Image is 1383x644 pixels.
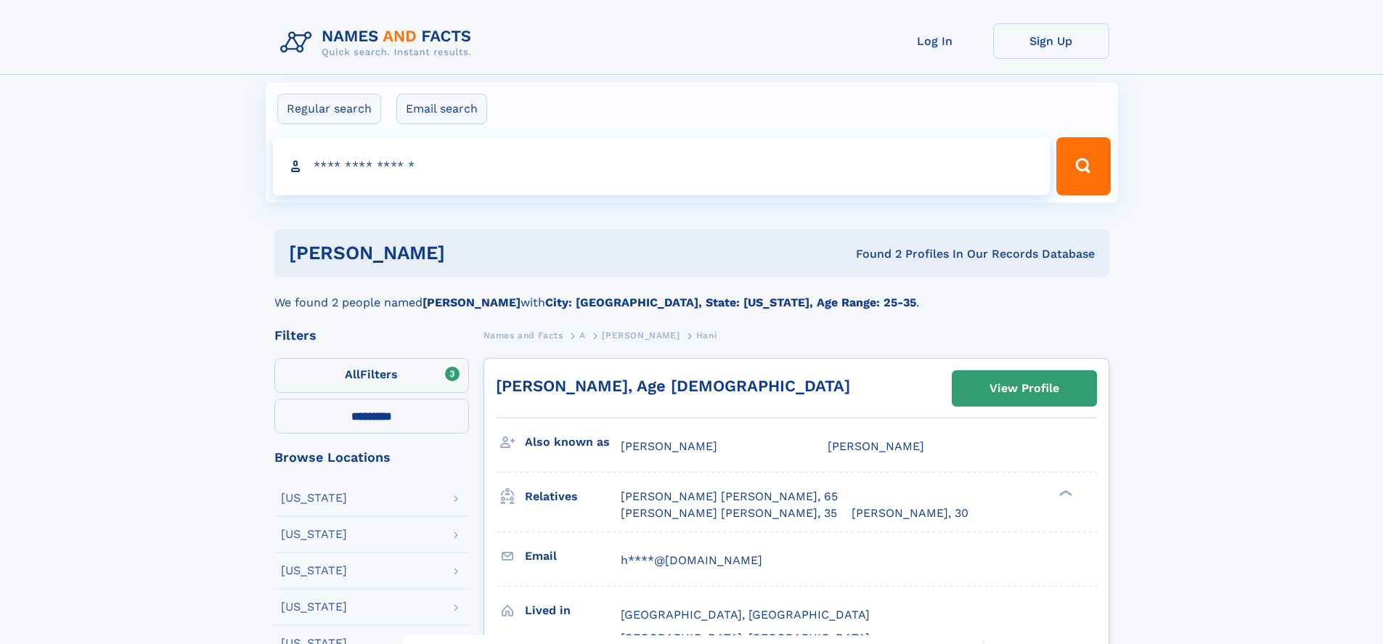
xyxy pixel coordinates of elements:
h3: Email [525,544,621,568]
a: [PERSON_NAME], 30 [852,505,968,521]
a: [PERSON_NAME] [602,326,680,344]
h3: Lived in [525,598,621,623]
div: View Profile [990,372,1059,405]
span: All [345,367,360,381]
span: [PERSON_NAME] [828,439,924,453]
span: Hani [696,330,717,341]
div: [US_STATE] [281,565,347,576]
a: Log In [877,23,993,59]
img: Logo Names and Facts [274,23,484,62]
h1: [PERSON_NAME] [289,244,650,262]
a: Sign Up [993,23,1109,59]
div: ❯ [1056,489,1073,498]
label: Email search [396,94,487,124]
a: Names and Facts [484,326,563,344]
b: City: [GEOGRAPHIC_DATA], State: [US_STATE], Age Range: 25-35 [545,295,916,309]
label: Filters [274,358,469,393]
div: [US_STATE] [281,529,347,540]
button: Search Button [1056,137,1110,195]
b: [PERSON_NAME] [423,295,521,309]
div: Browse Locations [274,451,469,464]
a: A [579,326,586,344]
span: A [579,330,586,341]
a: [PERSON_NAME], Age [DEMOGRAPHIC_DATA] [496,377,850,395]
a: View Profile [952,371,1096,406]
div: [US_STATE] [281,492,347,504]
span: [GEOGRAPHIC_DATA], [GEOGRAPHIC_DATA] [621,608,870,621]
span: [PERSON_NAME] [602,330,680,341]
label: Regular search [277,94,381,124]
div: Found 2 Profiles In Our Records Database [650,246,1095,262]
div: Filters [274,329,469,342]
h3: Also known as [525,430,621,455]
div: We found 2 people named with . [274,277,1109,311]
a: [PERSON_NAME] [PERSON_NAME], 35 [621,505,837,521]
h3: Relatives [525,484,621,509]
input: search input [273,137,1050,195]
span: [PERSON_NAME] [621,439,717,453]
a: [PERSON_NAME] [PERSON_NAME], 65 [621,489,838,505]
div: [US_STATE] [281,601,347,613]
